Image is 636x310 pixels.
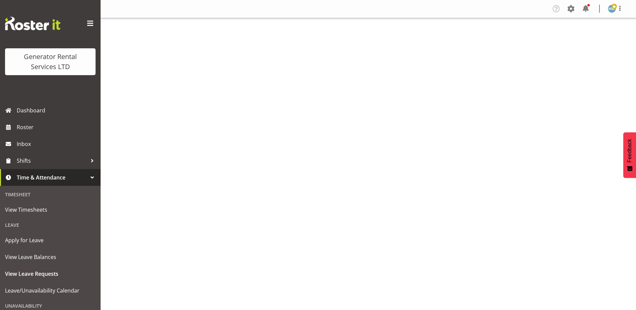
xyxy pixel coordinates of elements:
span: Dashboard [17,105,97,115]
div: Leave [2,218,99,232]
a: Apply for Leave [2,232,99,249]
img: Rosterit website logo [5,17,60,30]
div: Timesheet [2,188,99,201]
span: Feedback [627,139,633,162]
span: View Leave Requests [5,269,96,279]
button: Feedback - Show survey [623,132,636,178]
span: Shifts [17,156,87,166]
img: hamish-macmillan5546.jpg [608,5,616,13]
a: View Timesheets [2,201,99,218]
a: View Leave Requests [2,265,99,282]
span: Apply for Leave [5,235,96,245]
span: Leave/Unavailability Calendar [5,286,96,296]
a: View Leave Balances [2,249,99,265]
a: Leave/Unavailability Calendar [2,282,99,299]
span: Roster [17,122,97,132]
span: View Leave Balances [5,252,96,262]
span: Time & Attendance [17,172,87,183]
span: View Timesheets [5,205,96,215]
div: Generator Rental Services LTD [12,52,89,72]
span: Inbox [17,139,97,149]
